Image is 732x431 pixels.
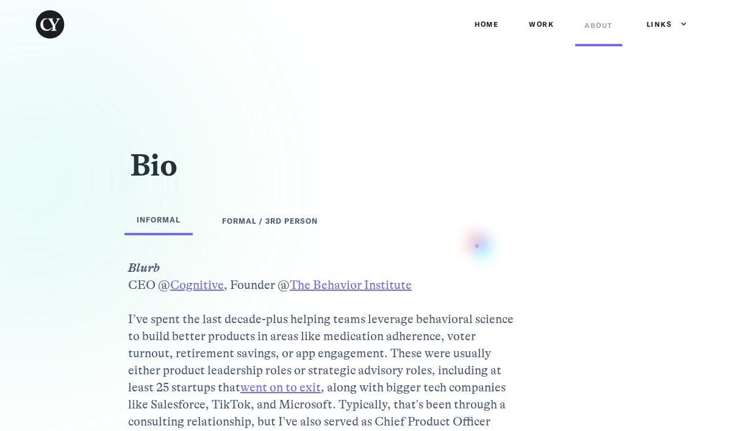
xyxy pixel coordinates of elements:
[520,6,563,43] a: Work
[170,278,224,292] a: Cognitive
[465,6,508,43] a: Home
[240,380,321,394] a: went on to exit
[290,278,412,292] a: The Behavior Institute‍
[33,7,82,41] a: home
[634,6,687,43] div: Links
[575,7,622,46] a: ABOUT
[222,215,318,227] div: FORMAL / 3rd PERSON
[128,260,518,277] em: Blurb
[137,213,181,226] div: INFORMAL
[647,18,672,30] div: Links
